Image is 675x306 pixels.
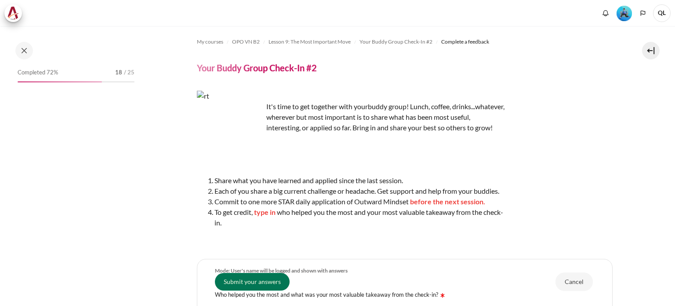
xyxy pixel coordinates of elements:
a: User menu [653,4,671,22]
li: Share what you have learned and applied since the last session. [214,175,504,186]
div: Show notification window with no new notifications [599,7,612,20]
img: Architeck [7,7,19,20]
span: Lesson 9: The Most Important Move [269,38,351,46]
div: 72% [18,81,102,82]
span: Complete a feedback [441,38,489,46]
span: / 25 [124,68,134,77]
span: QL [653,4,671,22]
a: Lesson 9: The Most Important Move [269,37,351,47]
a: My courses [197,37,223,47]
a: Your Buddy Group Check-In #2 [359,37,432,47]
li: To get credit, who helped you the most and your most valuable takeaway from the check-in. [214,207,504,228]
span: Completed 72% [18,68,58,77]
a: Level #3 [613,5,635,21]
input: Submit your answers [215,273,290,291]
span: before the next session [410,197,483,206]
a: OPO VN B2 [232,37,260,47]
a: Architeck Architeck [4,4,26,22]
span: 18 [115,68,122,77]
input: Cancel [555,273,593,291]
nav: Navigation bar [197,35,613,49]
li: Commit to one more STAR daily application of Outward Mindset [214,196,504,207]
span: Each of you share a big current challenge or headache. Get support and help from your buddies. [214,187,499,195]
button: Languages [636,7,650,20]
span: My courses [197,38,223,46]
span: Your Buddy Group Check-In #2 [359,38,432,46]
span: . [483,197,485,206]
p: buddy group! Lunch, coffee, drinks...whatever, wherever but most important is to share what has b... [197,101,504,144]
img: Level #3 [617,6,632,21]
span: OPO VN B2 [232,38,260,46]
span: It's time to get together with your [266,102,368,111]
span: type in [254,208,276,216]
img: rt [197,91,263,157]
div: Level #3 [617,5,632,21]
h4: Your Buddy Group Check-In #2 [197,62,317,74]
